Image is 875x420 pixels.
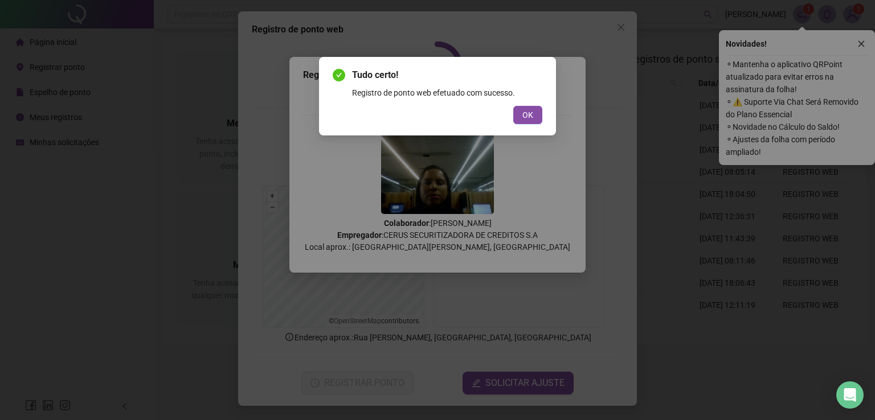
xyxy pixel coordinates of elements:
div: Registro de ponto web efetuado com sucesso. [352,87,542,99]
div: Open Intercom Messenger [836,381,864,409]
button: OK [513,106,542,124]
span: check-circle [333,69,345,81]
span: OK [522,109,533,121]
span: Tudo certo! [352,68,542,82]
